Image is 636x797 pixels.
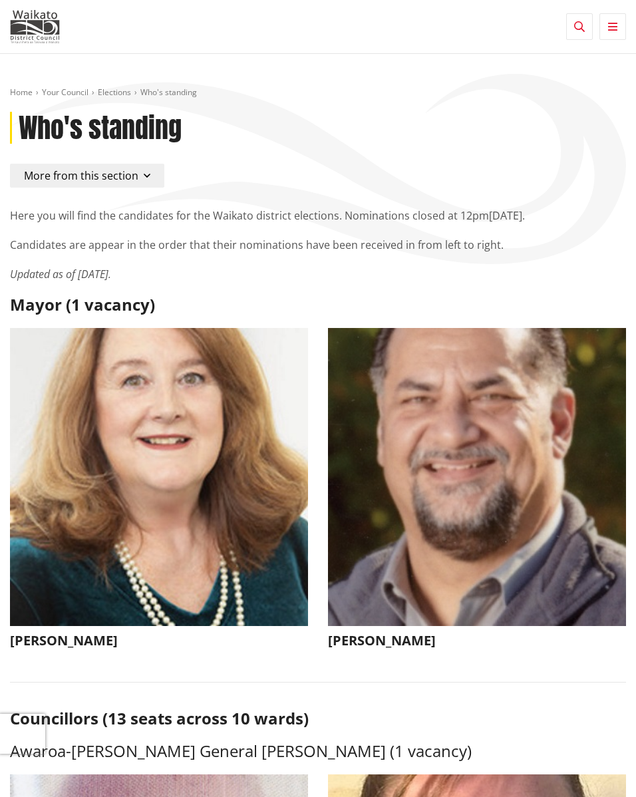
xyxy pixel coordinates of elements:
[10,237,626,253] p: Candidates are appear in the order that their nominations have been received in from left to right.
[10,164,164,188] button: More from this section
[10,328,308,626] img: WO-M__CHURCH_J__UwGuY
[140,86,197,98] span: Who's standing
[10,633,308,649] h3: [PERSON_NAME]
[328,328,626,626] img: WO-M__BECH_A__EWN4j
[98,86,131,98] a: Elections
[10,208,626,224] p: Here you will find the candidates for the Waikato district elections. Nominations closed at 12pm[...
[10,86,33,98] a: Home
[19,112,182,144] h1: Who's standing
[24,168,138,183] span: More from this section
[42,86,88,98] a: Your Council
[10,267,111,281] em: Updated as of [DATE].
[328,328,626,655] button: [PERSON_NAME]
[328,633,626,649] h3: [PERSON_NAME]
[10,293,155,315] strong: Mayor (1 vacancy)
[10,328,308,655] button: [PERSON_NAME]
[10,707,309,729] strong: Councillors (13 seats across 10 wards)
[10,10,60,43] img: Waikato District Council - Te Kaunihera aa Takiwaa o Waikato
[10,742,626,761] h3: Awaroa-[PERSON_NAME] General [PERSON_NAME] (1 vacancy)
[10,87,626,98] nav: breadcrumb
